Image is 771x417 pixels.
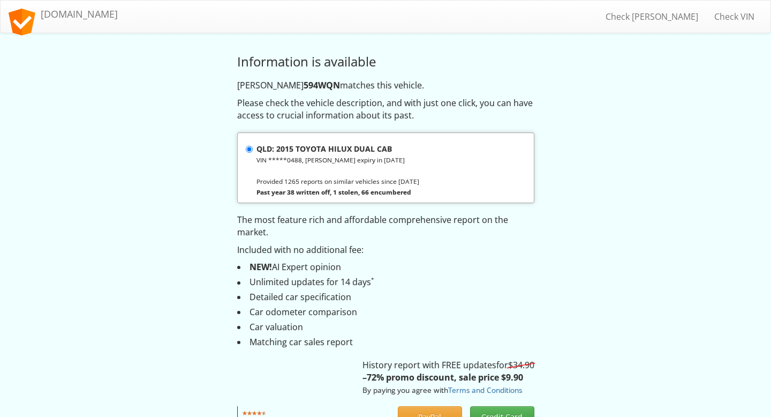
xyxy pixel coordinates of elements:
[237,79,534,92] p: [PERSON_NAME] matches this vehicle.
[237,244,534,256] p: Included with no additional fee:
[448,385,522,395] a: Terms and Conditions
[237,336,534,348] li: Matching car sales report
[706,3,762,30] a: Check VIN
[237,321,534,333] li: Car valuation
[246,146,253,153] input: QLD: 2015 TOYOTA HILUX DUAL CAB VIN *****0488, [PERSON_NAME] expiry in [DATE] Provided 1265 repor...
[237,97,534,122] p: Please check the vehicle description, and with just one click, you can have access to crucial inf...
[237,291,534,303] li: Detailed car specification
[508,359,534,371] s: $34.90
[362,359,534,396] p: History report with FREE updates
[362,371,523,383] strong: –72% promo discount, sale price $9.90
[256,177,419,185] small: Provided 1265 reports on similar vehicles since [DATE]
[598,3,706,30] a: Check [PERSON_NAME]
[237,214,534,239] p: The most feature rich and affordable comprehensive report on the market.
[250,261,272,273] strong: NEW!
[9,9,35,35] img: logo.svg
[496,359,534,371] span: for
[237,306,534,318] li: Car odometer comparison
[237,261,534,273] li: AI Expert opinion
[237,55,534,69] h3: Information is available
[362,385,522,395] small: By paying you agree with
[237,276,534,288] li: Unlimited updates for 14 days
[256,188,411,196] strong: Past year 38 written off, 1 stolen, 66 encumbered
[256,155,405,164] small: VIN *****0488, [PERSON_NAME] expiry in [DATE]
[256,144,392,154] strong: QLD: 2015 TOYOTA HILUX DUAL CAB
[304,79,340,91] strong: 594WQN
[1,1,126,27] a: [DOMAIN_NAME]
